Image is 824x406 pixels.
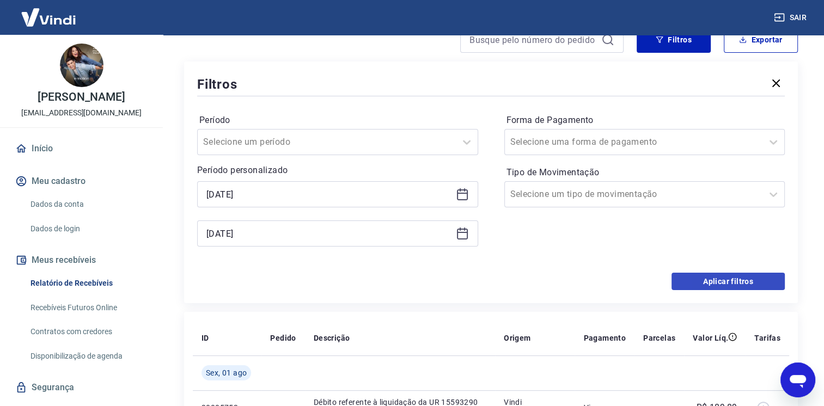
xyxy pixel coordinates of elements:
a: Recebíveis Futuros Online [26,297,150,319]
span: Sex, 01 ago [206,367,247,378]
button: Aplicar filtros [672,273,785,290]
img: Vindi [13,1,84,34]
p: Valor Líq. [693,333,728,343]
button: Sair [772,8,811,28]
a: Disponibilização de agenda [26,345,150,367]
button: Filtros [637,27,711,53]
p: Parcelas [643,333,675,343]
button: Exportar [724,27,798,53]
p: Descrição [314,333,350,343]
a: Segurança [13,376,150,399]
img: c41cd4a7-6706-435c-940d-c4a4ed0e2a80.jpeg [60,44,103,87]
input: Busque pelo número do pedido [469,32,597,48]
h5: Filtros [197,76,237,93]
button: Meu cadastro [13,169,150,193]
a: Relatório de Recebíveis [26,272,150,294]
iframe: Botão para abrir a janela de mensagens [780,362,815,397]
p: [EMAIL_ADDRESS][DOMAIN_NAME] [21,107,142,119]
p: Tarifas [754,333,780,343]
a: Contratos com credores [26,321,150,343]
p: Origem [504,333,530,343]
label: Tipo de Movimentação [506,166,783,179]
input: Data inicial [206,186,451,202]
p: [PERSON_NAME] [38,91,125,103]
a: Dados da conta [26,193,150,216]
p: Período personalizado [197,164,478,177]
p: Pagamento [583,333,626,343]
a: Início [13,137,150,161]
p: ID [202,333,209,343]
button: Meus recebíveis [13,248,150,272]
p: Pedido [270,333,296,343]
label: Forma de Pagamento [506,114,783,127]
a: Dados de login [26,218,150,240]
input: Data final [206,225,451,242]
label: Período [199,114,476,127]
